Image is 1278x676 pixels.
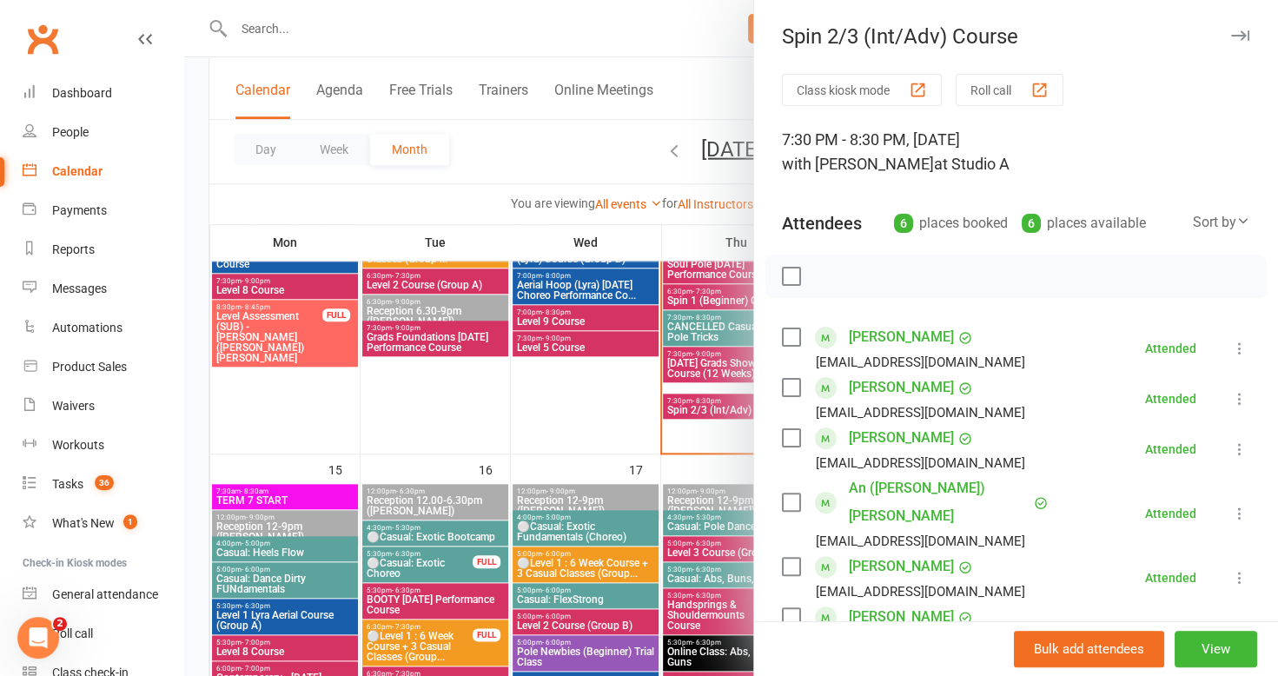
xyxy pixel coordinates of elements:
a: Roll call [23,614,183,653]
div: Attendees [782,211,862,235]
div: Tasks [52,477,83,491]
a: An ([PERSON_NAME]) [PERSON_NAME] [849,474,1030,530]
span: 2 [53,617,67,631]
button: Roll call [956,74,1063,106]
div: People [52,125,89,139]
a: Automations [23,308,183,348]
div: [EMAIL_ADDRESS][DOMAIN_NAME] [816,580,1025,603]
a: Tasks 36 [23,465,183,504]
a: Messages [23,269,183,308]
div: 6 [894,214,913,233]
div: places available [1022,211,1146,235]
div: Waivers [52,399,95,413]
div: [EMAIL_ADDRESS][DOMAIN_NAME] [816,351,1025,374]
div: Product Sales [52,360,127,374]
a: Clubworx [21,17,64,61]
button: Bulk add attendees [1014,631,1164,667]
span: with [PERSON_NAME] [782,155,934,173]
a: Payments [23,191,183,230]
div: General attendance [52,587,158,601]
div: Workouts [52,438,104,452]
a: [PERSON_NAME] [849,603,954,631]
span: at Studio A [934,155,1010,173]
div: [EMAIL_ADDRESS][DOMAIN_NAME] [816,530,1025,553]
a: General attendance kiosk mode [23,575,183,614]
a: Dashboard [23,74,183,113]
span: 36 [95,475,114,490]
div: Reports [52,242,95,256]
div: Messages [52,282,107,295]
div: 7:30 PM - 8:30 PM, [DATE] [782,128,1250,176]
div: Attended [1145,507,1196,520]
a: Reports [23,230,183,269]
a: Product Sales [23,348,183,387]
div: Attended [1145,443,1196,455]
iframe: Intercom live chat [17,617,59,659]
div: Dashboard [52,86,112,100]
div: What's New [52,516,115,530]
a: People [23,113,183,152]
span: 1 [123,514,137,529]
a: Workouts [23,426,183,465]
div: places booked [894,211,1008,235]
button: Class kiosk mode [782,74,942,106]
a: [PERSON_NAME] [849,323,954,351]
a: [PERSON_NAME] [849,374,954,401]
a: [PERSON_NAME] [849,553,954,580]
a: Waivers [23,387,183,426]
div: [EMAIL_ADDRESS][DOMAIN_NAME] [816,401,1025,424]
div: Payments [52,203,107,217]
a: Calendar [23,152,183,191]
button: View [1175,631,1257,667]
div: Automations [52,321,123,335]
div: Attended [1145,342,1196,355]
div: Calendar [52,164,103,178]
a: [PERSON_NAME] [849,424,954,452]
div: Attended [1145,572,1196,584]
div: Roll call [52,626,93,640]
div: 6 [1022,214,1041,233]
div: Spin 2/3 (Int/Adv) Course [754,24,1278,49]
a: What's New1 [23,504,183,543]
div: Sort by [1193,211,1250,234]
div: [EMAIL_ADDRESS][DOMAIN_NAME] [816,452,1025,474]
div: Attended [1145,393,1196,405]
